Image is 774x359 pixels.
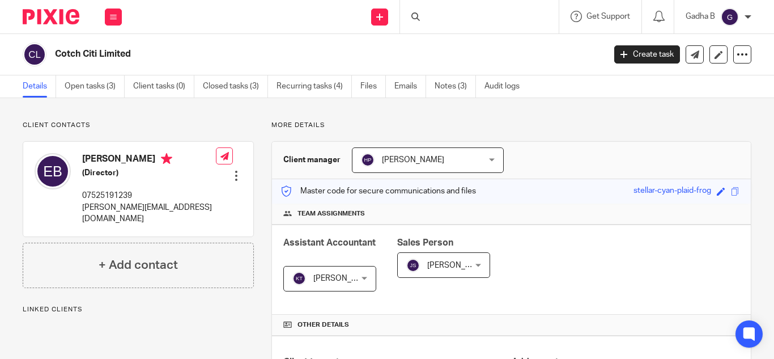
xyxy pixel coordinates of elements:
a: Closed tasks (3) [203,75,268,98]
a: Open tasks (3) [65,75,125,98]
img: Pixie [23,9,79,24]
p: More details [271,121,751,130]
a: Create task [614,45,680,64]
p: Client contacts [23,121,254,130]
p: [PERSON_NAME][EMAIL_ADDRESS][DOMAIN_NAME] [82,202,216,225]
p: Linked clients [23,305,254,314]
img: svg%3E [35,153,71,189]
a: Notes (3) [435,75,476,98]
a: Client tasks (0) [133,75,194,98]
h4: [PERSON_NAME] [82,153,216,167]
span: [PERSON_NAME] [382,156,444,164]
i: Primary [161,153,172,164]
span: Team assignments [297,209,365,218]
a: Files [360,75,386,98]
span: [PERSON_NAME] [313,274,376,282]
a: Details [23,75,56,98]
span: Get Support [586,12,630,20]
img: svg%3E [406,259,420,272]
a: Recurring tasks (4) [277,75,352,98]
p: Gadha B [686,11,715,22]
span: Sales Person [397,238,453,247]
h5: (Director) [82,167,216,179]
a: Audit logs [484,75,528,98]
div: stellar-cyan-plaid-frog [633,185,711,198]
img: svg%3E [721,8,739,26]
span: [PERSON_NAME] [427,261,490,269]
h4: + Add contact [99,256,178,274]
a: Emails [394,75,426,98]
h3: Client manager [283,154,341,166]
img: svg%3E [292,272,306,285]
img: svg%3E [23,43,46,66]
span: Assistant Accountant [283,238,376,247]
span: Other details [297,320,349,330]
p: 07525191239 [82,190,216,201]
img: svg%3E [361,153,375,167]
p: Master code for secure communications and files [280,185,476,197]
h2: Cotch Citi Limited [55,48,489,60]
